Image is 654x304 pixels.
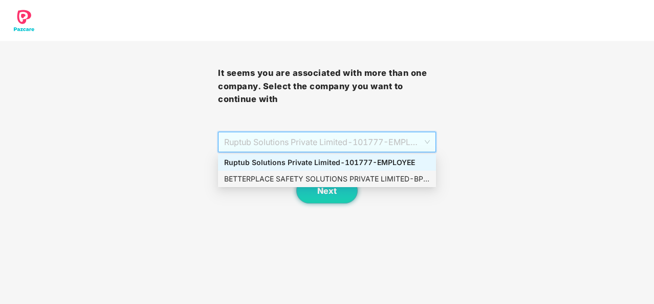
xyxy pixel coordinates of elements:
[224,173,430,185] div: BETTERPLACE SAFETY SOLUTIONS PRIVATE LIMITED - BPSS1499 - EMPLOYEE
[218,67,436,106] h3: It seems you are associated with more than one company. Select the company you want to continue with
[296,178,358,204] button: Next
[224,157,430,168] div: Ruptub Solutions Private Limited - 101777 - EMPLOYEE
[224,132,430,152] span: Ruptub Solutions Private Limited - 101777 - EMPLOYEE
[317,186,337,196] span: Next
